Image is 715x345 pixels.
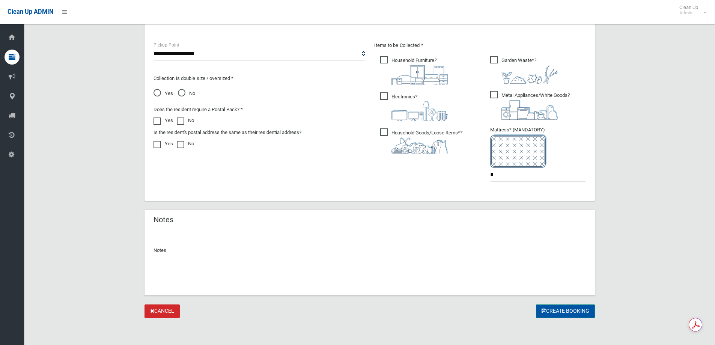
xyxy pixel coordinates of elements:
[380,128,462,154] span: Household Goods/Loose Items*
[177,116,194,125] label: No
[391,65,448,85] img: aa9efdbe659d29b613fca23ba79d85cb.png
[154,139,173,148] label: Yes
[154,128,301,137] label: Is the resident's postal address the same as their residential address?
[391,130,462,154] i: ?
[501,100,558,120] img: 36c1b0289cb1767239cdd3de9e694f19.png
[391,137,448,154] img: b13cc3517677393f34c0a387616ef184.png
[536,304,595,318] button: Create Booking
[154,105,243,114] label: Does the resident require a Postal Pack? *
[391,57,448,85] i: ?
[380,56,448,85] span: Household Furniture
[145,304,180,318] a: Cancel
[501,57,558,84] i: ?
[501,65,558,84] img: 4fd8a5c772b2c999c83690221e5242e0.png
[676,5,706,16] span: Clean Up
[490,127,586,168] span: Mattress* (MANDATORY)
[490,56,558,84] span: Garden Waste*
[391,101,448,121] img: 394712a680b73dbc3d2a6a3a7ffe5a07.png
[501,92,570,120] i: ?
[490,134,546,168] img: e7408bece873d2c1783593a074e5cb2f.png
[154,89,173,98] span: Yes
[178,89,195,98] span: No
[145,212,182,227] header: Notes
[154,116,173,125] label: Yes
[177,139,194,148] label: No
[391,94,448,121] i: ?
[490,91,570,120] span: Metal Appliances/White Goods
[8,8,53,15] span: Clean Up ADMIN
[380,92,448,121] span: Electronics
[374,41,586,50] p: Items to be Collected *
[679,10,698,16] small: Admin
[154,74,365,83] p: Collection is double size / oversized *
[154,246,586,255] p: Notes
